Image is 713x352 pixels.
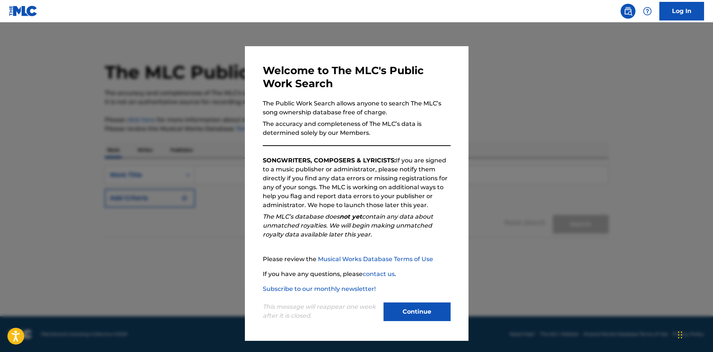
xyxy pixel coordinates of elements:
img: search [624,7,632,16]
img: MLC Logo [9,6,38,16]
a: Musical Works Database Terms of Use [318,256,433,263]
a: Public Search [621,4,635,19]
p: The Public Work Search allows anyone to search The MLC’s song ownership database free of charge. [263,99,451,117]
p: If you are signed to a music publisher or administrator, please notify them directly if you find ... [263,156,451,210]
div: Drag [678,324,682,346]
iframe: Chat Widget [676,316,713,352]
strong: SONGWRITERS, COMPOSERS & LYRICISTS: [263,157,396,164]
p: Please review the [263,255,451,264]
p: The accuracy and completeness of The MLC’s data is determined solely by our Members. [263,120,451,137]
div: Help [640,4,655,19]
em: The MLC’s database does contain any data about unmatched royalties. We will begin making unmatche... [263,213,433,238]
button: Continue [384,302,451,321]
img: help [643,7,652,16]
p: If you have any questions, please . [263,270,451,279]
h3: Welcome to The MLC's Public Work Search [263,64,451,90]
a: Subscribe to our monthly newsletter! [263,285,376,292]
p: This message will reappear one week after it is closed. [263,302,379,320]
a: Log In [659,2,704,20]
a: contact us [363,270,395,278]
strong: not yet [340,213,362,220]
